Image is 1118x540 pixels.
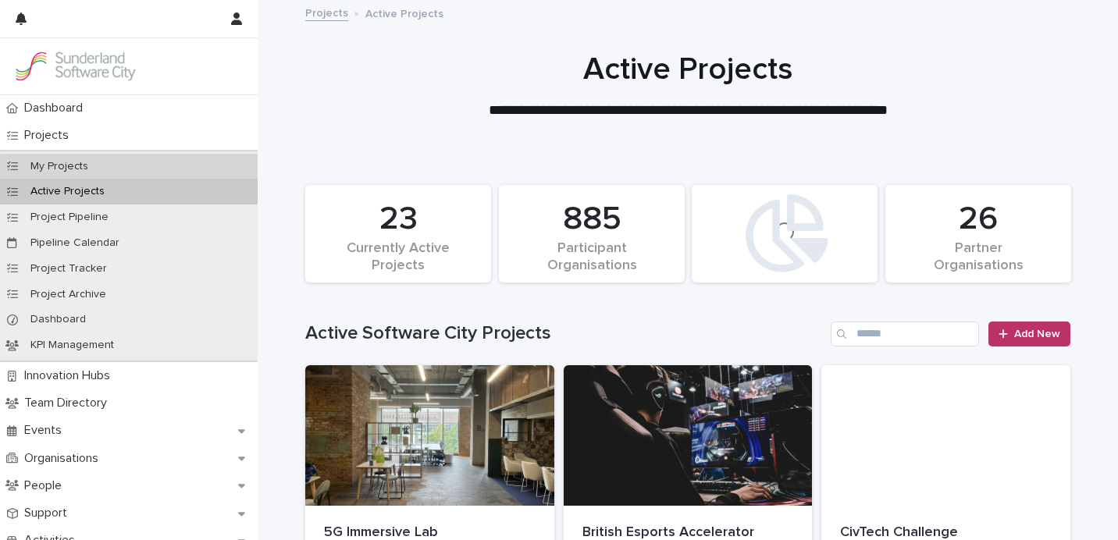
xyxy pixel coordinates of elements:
[305,51,1070,88] h1: Active Projects
[525,240,658,273] div: Participant Organisations
[332,240,465,273] div: Currently Active Projects
[18,288,119,301] p: Project Archive
[912,200,1045,239] div: 26
[18,451,111,466] p: Organisations
[18,396,119,410] p: Team Directory
[18,211,121,224] p: Project Pipeline
[18,128,81,143] p: Projects
[18,506,80,520] p: Support
[18,423,74,438] p: Events
[12,51,137,82] img: Kay6KQejSz2FjblR6DWv
[365,4,443,21] p: Active Projects
[912,240,1045,273] div: Partner Organisations
[988,322,1070,346] a: Add New
[831,322,979,346] input: Search
[525,200,658,239] div: 885
[18,101,95,115] p: Dashboard
[305,322,824,345] h1: Active Software City Projects
[1014,329,1060,339] span: Add New
[18,368,123,383] p: Innovation Hubs
[305,3,348,21] a: Projects
[332,200,465,239] div: 23
[18,160,101,173] p: My Projects
[18,339,126,352] p: KPI Management
[18,185,117,198] p: Active Projects
[18,313,98,326] p: Dashboard
[18,478,74,493] p: People
[18,236,132,250] p: Pipeline Calendar
[18,262,119,275] p: Project Tracker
